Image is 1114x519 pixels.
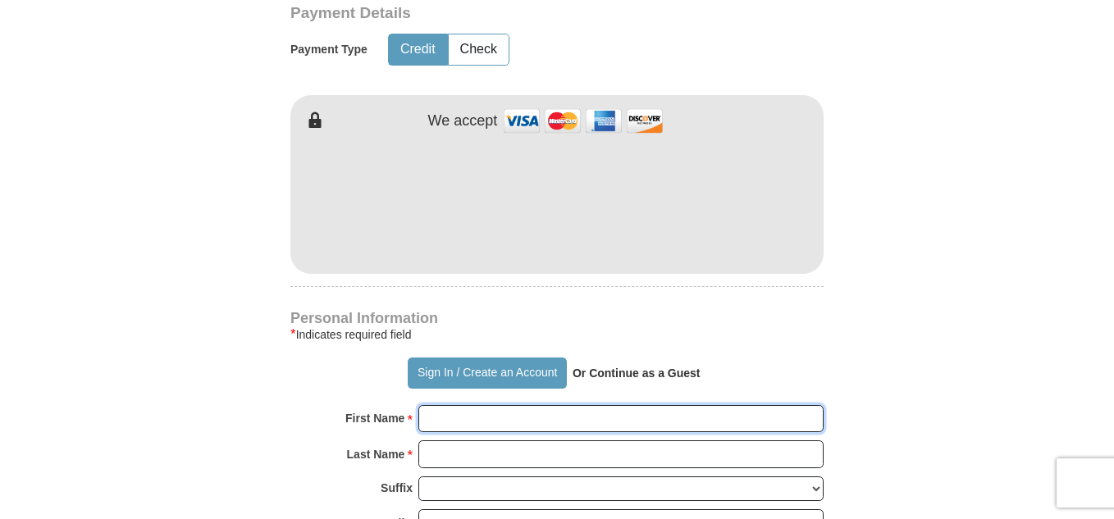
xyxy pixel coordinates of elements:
[428,112,498,130] h4: We accept
[381,476,413,499] strong: Suffix
[408,357,566,389] button: Sign In / Create an Account
[347,443,405,466] strong: Last Name
[290,325,824,344] div: Indicates required field
[290,312,824,325] h4: Personal Information
[449,34,509,65] button: Check
[389,34,447,65] button: Credit
[290,43,368,57] h5: Payment Type
[290,4,709,23] h3: Payment Details
[501,103,665,139] img: credit cards accepted
[573,366,701,380] strong: Or Continue as a Guest
[345,407,404,430] strong: First Name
